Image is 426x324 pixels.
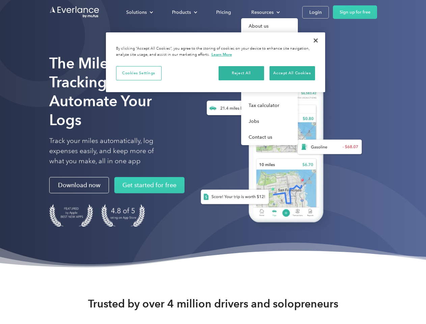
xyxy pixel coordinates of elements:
[126,8,147,17] div: Solutions
[49,177,109,193] a: Download now
[165,6,203,18] div: Products
[106,32,325,92] div: Privacy
[49,136,170,166] p: Track your miles automatically, log expenses easily, and keep more of what you make, all in one app
[308,33,323,48] button: Close
[241,18,298,34] a: About us
[245,6,285,18] div: Resources
[209,6,238,18] a: Pricing
[119,6,159,18] div: Solutions
[49,6,100,19] a: Go to homepage
[114,177,184,193] a: Get started for free
[101,204,145,227] img: 4.9 out of 5 stars on the app store
[88,297,338,310] strong: Trusted by over 4 million drivers and solopreneurs
[211,52,232,57] a: More information about your privacy, opens in a new tab
[116,46,315,58] div: By clicking “Accept All Cookies”, you agree to the storing of cookies on your device to enhance s...
[269,66,315,80] button: Accept All Cookies
[241,98,298,113] a: Tax calculator
[106,32,325,92] div: Cookie banner
[241,18,298,145] nav: Resources
[241,113,298,129] a: Jobs
[216,8,231,17] div: Pricing
[241,129,298,145] a: Contact us
[309,8,322,17] div: Login
[333,5,377,19] a: Sign up for free
[190,64,367,233] img: Everlance, mileage tracker app, expense tracking app
[116,66,162,80] button: Cookies Settings
[172,8,191,17] div: Products
[251,8,274,17] div: Resources
[49,204,93,227] img: Badge for Featured by Apple Best New Apps
[302,6,329,19] a: Login
[219,66,264,80] button: Reject All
